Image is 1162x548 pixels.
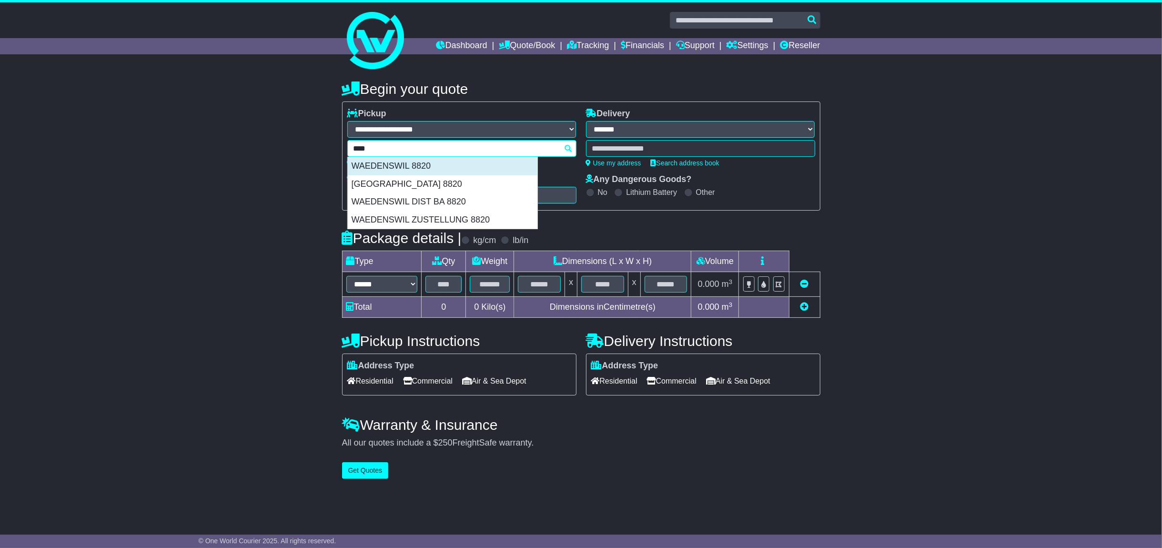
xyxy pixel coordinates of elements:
[591,374,637,388] span: Residential
[342,333,576,349] h4: Pickup Instructions
[342,230,462,246] h4: Package details |
[347,361,414,371] label: Address Type
[591,361,658,371] label: Address Type
[342,417,820,433] h4: Warranty & Insurance
[514,297,691,318] td: Dimensions in Centimetre(s)
[342,251,422,272] td: Type
[474,302,479,312] span: 0
[800,302,809,312] a: Add new item
[347,109,386,119] label: Pickup
[422,297,466,318] td: 0
[800,279,809,289] a: Remove this item
[348,175,537,193] div: [GEOGRAPHIC_DATA] 8820
[729,278,733,285] sup: 3
[706,374,770,388] span: Air & Sea Depot
[403,374,453,388] span: Commercial
[621,38,664,54] a: Financials
[722,279,733,289] span: m
[462,374,526,388] span: Air & Sea Depot
[342,438,820,448] div: All our quotes include a $ FreightSafe warranty.
[651,159,719,167] a: Search address book
[342,462,389,479] button: Get Quotes
[676,38,715,54] a: Support
[698,279,719,289] span: 0.000
[598,188,607,197] label: No
[780,38,820,54] a: Reseller
[722,302,733,312] span: m
[628,272,640,297] td: x
[422,251,466,272] td: Qty
[347,374,394,388] span: Residential
[586,109,630,119] label: Delivery
[727,38,768,54] a: Settings
[342,297,422,318] td: Total
[348,193,537,211] div: WAEDENSWIL DIST BA 8820
[586,333,820,349] h4: Delivery Instructions
[586,174,692,185] label: Any Dangerous Goods?
[473,235,496,246] label: kg/cm
[586,159,641,167] a: Use my address
[499,38,555,54] a: Quote/Book
[647,374,697,388] span: Commercial
[466,251,514,272] td: Weight
[514,251,691,272] td: Dimensions (L x W x H)
[348,211,537,229] div: WAEDENSWIL ZUSTELLUNG 8820
[626,188,677,197] label: Lithium Battery
[348,157,537,175] div: WAEDENSWIL 8820
[199,537,336,545] span: © One World Courier 2025. All rights reserved.
[347,140,576,157] typeahead: Please provide city
[466,297,514,318] td: Kilo(s)
[342,81,820,97] h4: Begin your quote
[438,438,453,447] span: 250
[691,251,739,272] td: Volume
[513,235,528,246] label: lb/in
[729,301,733,308] sup: 3
[696,188,715,197] label: Other
[565,272,577,297] td: x
[567,38,609,54] a: Tracking
[436,38,487,54] a: Dashboard
[698,302,719,312] span: 0.000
